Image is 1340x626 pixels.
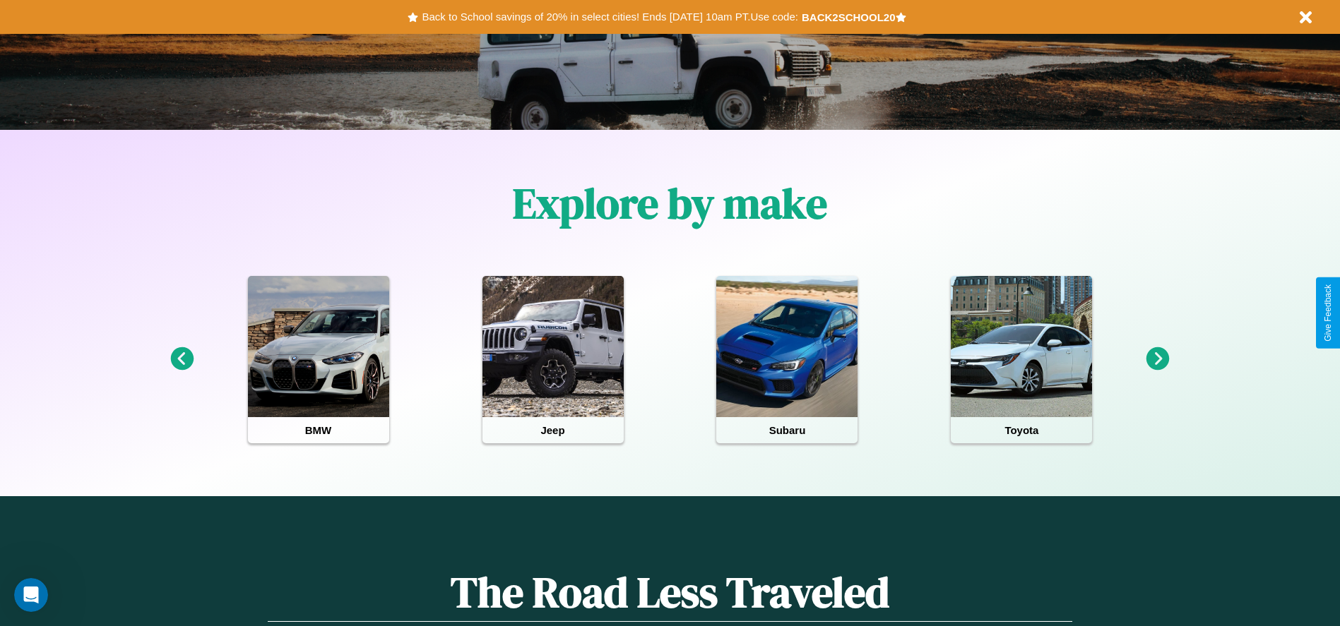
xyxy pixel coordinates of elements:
[716,417,858,443] h4: Subaru
[951,417,1092,443] h4: Toyota
[248,417,389,443] h4: BMW
[14,578,48,612] iframe: Intercom live chat
[418,7,801,27] button: Back to School savings of 20% in select cities! Ends [DATE] 10am PT.Use code:
[482,417,624,443] h4: Jeep
[268,563,1072,622] h1: The Road Less Traveled
[513,174,827,232] h1: Explore by make
[1323,284,1333,342] div: Give Feedback
[802,11,896,23] b: BACK2SCHOOL20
